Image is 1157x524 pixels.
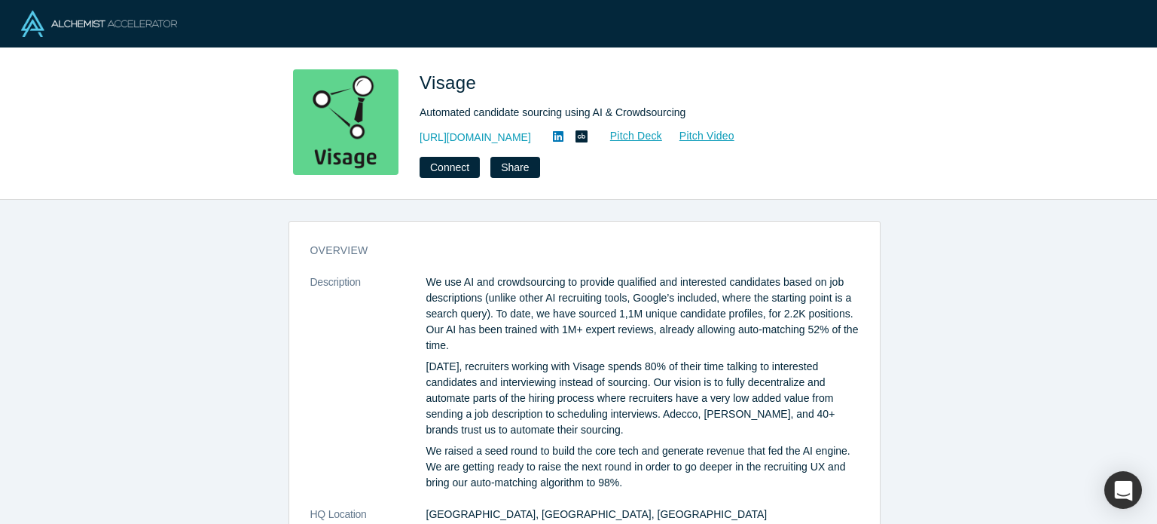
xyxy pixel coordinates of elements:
[310,243,838,259] h3: overview
[420,130,531,146] a: [URL][DOMAIN_NAME]
[310,274,426,507] dt: Description
[420,105,841,121] div: Automated candidate sourcing using AI & Crowdsourcing
[426,443,859,491] p: We raised a seed round to build the core tech and generate revenue that fed the AI engine. We are...
[21,11,177,37] img: Alchemist Logo
[420,157,480,178] button: Connect
[426,359,859,438] p: [DATE], recruiters working with Visage spends 80% of their time talking to interested candidates ...
[490,157,539,178] button: Share
[293,69,398,175] img: Visage's Logo
[663,127,735,145] a: Pitch Video
[426,274,859,354] p: We use AI and crowdsourcing to provide qualified and interested candidates based on job descripti...
[594,127,663,145] a: Pitch Deck
[420,72,481,93] span: Visage
[426,507,859,522] dd: [GEOGRAPHIC_DATA], [GEOGRAPHIC_DATA], [GEOGRAPHIC_DATA]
